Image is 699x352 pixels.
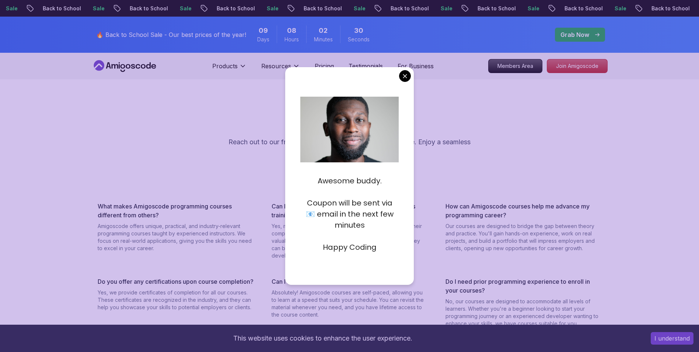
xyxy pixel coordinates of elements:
[365,5,415,12] p: Back to School
[98,202,254,220] h3: What makes Amigoscode programming courses different from others?
[284,36,299,43] span: Hours
[212,62,247,76] button: Products
[104,5,154,12] p: Back to School
[488,59,542,73] a: Members Area
[272,277,428,286] h3: Can I access the course material at my own pace?
[98,222,254,252] p: Amigoscode offers unique, practical, and industry-relevant programming courses taught by experien...
[445,222,602,252] p: Our courses are designed to bridge the gap between theory and practice. You'll gain hands-on expe...
[96,30,246,39] p: 🔥 Back to School Sale - Our best prices of the year!
[589,5,612,12] p: Sale
[154,5,178,12] p: Sale
[95,103,605,113] p: Support
[348,36,370,43] span: Seconds
[278,5,328,12] p: Back to School
[354,25,363,36] span: 30 Seconds
[98,289,254,311] p: Yes, we provide certificates of completion for all our courses. These certificates are recognized...
[539,5,589,12] p: Back to School
[287,25,296,36] span: 8 Hours
[547,59,608,73] a: Join Amigoscode
[398,62,434,70] a: For Business
[502,5,525,12] p: Sale
[212,62,238,70] p: Products
[626,5,676,12] p: Back to School
[272,222,428,259] p: Yes, many of our students purchase our courses through their company's training budget. Our cours...
[261,62,300,76] button: Resources
[6,330,640,346] div: This website uses cookies to enhance the user experience.
[226,137,473,158] p: Reach out to our friendly support team for prompt assistance. Enjoy a seamless learning experience.
[349,62,383,70] a: Testimonials
[272,202,428,220] h3: Can I purchase your courses through my company's training budget?
[328,5,352,12] p: Sale
[261,62,291,70] p: Resources
[241,5,265,12] p: Sale
[98,277,254,286] h3: Do you offer any certifications upon course completion?
[415,5,438,12] p: Sale
[314,36,333,43] span: Minutes
[272,289,428,318] p: Absolutely! Amigoscode courses are self-paced, allowing you to learn at a speed that suits your s...
[445,202,602,220] h3: How can Amigoscode courses help me advance my programming career?
[17,5,67,12] p: Back to School
[67,5,91,12] p: Sale
[452,5,502,12] p: Back to School
[560,30,589,39] p: Grab Now
[191,5,241,12] p: Back to School
[257,36,269,43] span: Days
[315,62,334,70] a: Pricing
[95,118,605,132] h2: We're Here to Help
[651,332,693,345] button: Accept cookies
[445,298,602,327] p: No, our courses are designed to accommodate all levels of learners. Whether you're a beginner loo...
[259,25,268,36] span: 9 Days
[489,59,542,73] p: Members Area
[445,277,602,295] h3: Do I need prior programming experience to enroll in your courses?
[319,25,328,36] span: 2 Minutes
